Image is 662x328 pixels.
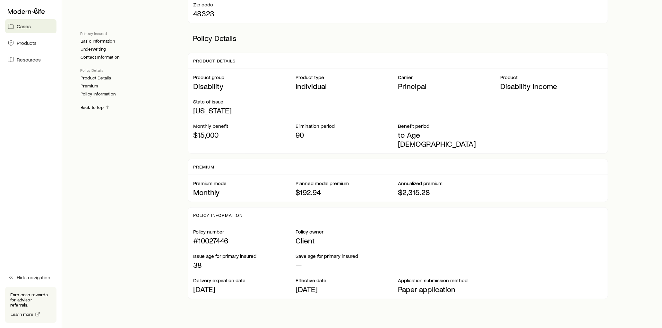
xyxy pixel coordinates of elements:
p: [DATE] [193,285,296,294]
p: [US_STATE] [193,106,296,115]
span: Products [17,40,37,46]
p: State of issue [193,98,296,105]
span: Cases [17,23,31,29]
p: Product Details [193,58,235,63]
p: Monthly [193,188,296,197]
p: Issue age for primary insured [193,253,296,259]
a: Contact Information [80,54,120,60]
p: Application submission method [398,277,500,283]
p: Benefit period [398,123,500,129]
p: Product [500,74,603,80]
p: 48323 [193,9,296,18]
p: Individual [296,82,398,91]
div: Earn cash rewards for advisor referrals.Learn more [5,287,56,323]
a: Cases [5,19,56,33]
p: Client [296,236,398,245]
p: Planned modal premium [296,180,398,186]
p: Earn cash rewards for advisor referrals. [10,292,51,307]
a: Product Details [80,75,111,81]
span: Resources [17,56,41,63]
p: Monthly benefit [193,123,296,129]
p: #10027446 [193,236,296,245]
p: 90 [296,130,398,139]
a: Back to top [80,104,110,111]
p: Save age for primary insured [296,253,398,259]
p: to Age [DEMOGRAPHIC_DATA] [398,130,500,148]
p: Premium [193,164,214,169]
a: Resources [5,53,56,67]
span: Hide navigation [17,274,50,281]
p: $2,315.28 [398,188,500,197]
p: [DATE] [296,285,398,294]
p: Product type [296,74,398,80]
p: $192.94 [296,188,398,197]
p: $15,000 [193,130,296,139]
p: Zip code [193,1,296,8]
a: Basic Information [80,38,115,44]
p: Disability [193,82,296,91]
a: Products [5,36,56,50]
p: Policy Details [188,29,608,48]
p: Carrier [398,74,500,80]
p: Policy Details [80,68,177,73]
a: Premium [80,83,98,89]
p: — [296,260,398,269]
span: Learn more [11,312,34,316]
p: Elimination period [296,123,398,129]
p: Primary Insured [80,31,177,36]
p: Premium mode [193,180,296,186]
p: Product group [193,74,296,80]
p: Annualized premium [398,180,500,186]
p: Delivery expiration date [193,277,296,283]
p: Disability Income [500,82,603,91]
p: Policy owner [296,228,398,235]
p: Effective date [296,277,398,283]
p: Paper application [398,285,500,294]
p: Principal [398,82,500,91]
a: Policy Information [80,91,116,97]
a: Underwriting [80,46,106,52]
button: Hide navigation [5,270,56,284]
p: 38 [193,260,296,269]
p: Policy Information [193,213,242,218]
p: Policy number [193,228,296,235]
